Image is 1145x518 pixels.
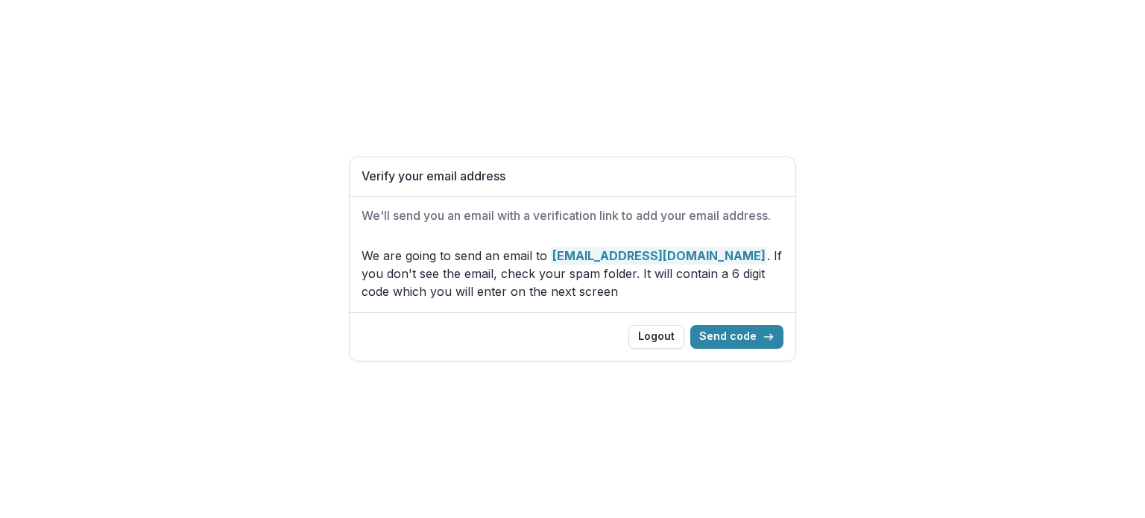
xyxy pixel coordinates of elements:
[362,247,783,300] p: We are going to send an email to . If you don't see the email, check your spam folder. It will co...
[362,169,783,183] h1: Verify your email address
[690,325,783,349] button: Send code
[362,209,783,223] h2: We'll send you an email with a verification link to add your email address.
[551,247,767,265] strong: [EMAIL_ADDRESS][DOMAIN_NAME]
[628,325,684,349] button: Logout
